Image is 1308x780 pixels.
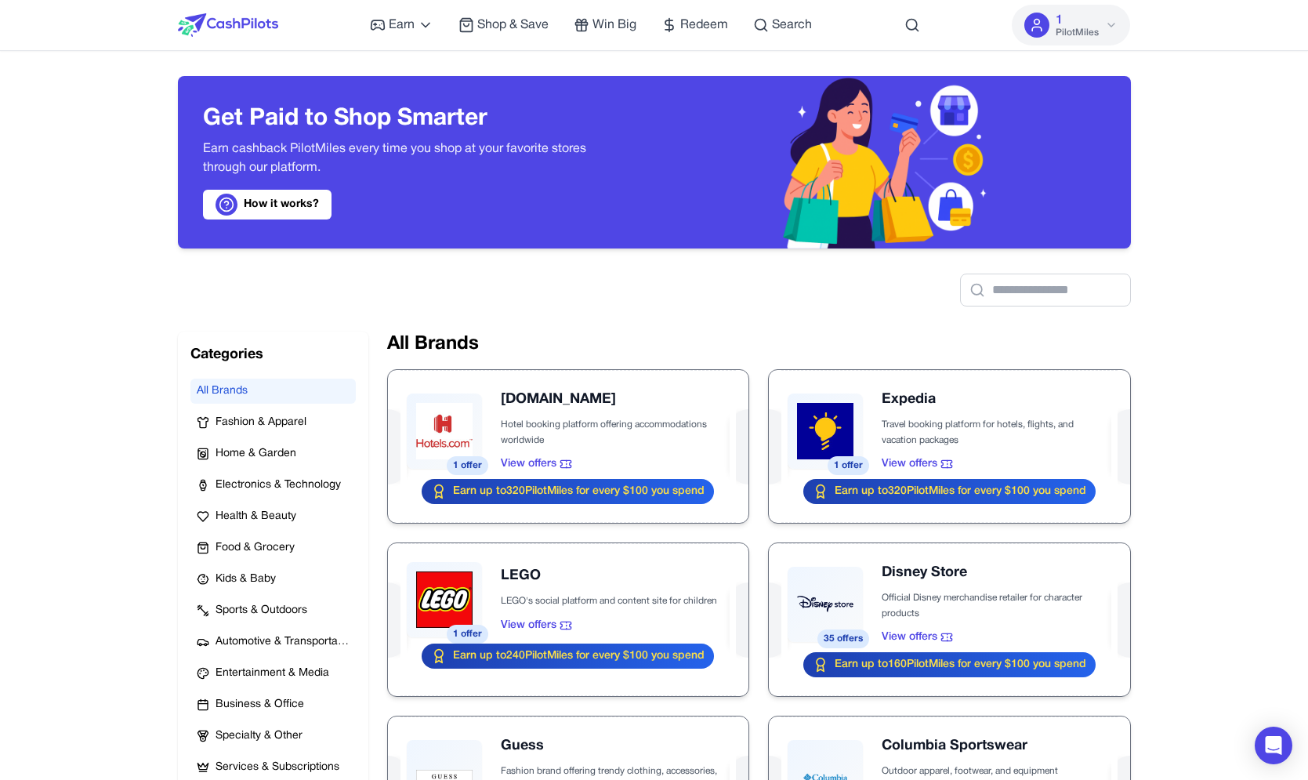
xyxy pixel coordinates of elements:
span: Electronics & Technology [216,477,341,493]
button: 1PilotMiles [1012,5,1130,45]
span: PilotMiles [1056,27,1099,39]
a: Search [753,16,812,34]
a: How it works? [203,190,332,219]
span: Business & Office [216,697,304,713]
button: All Brands [190,379,356,404]
img: CashPilots Logo [178,13,278,37]
a: Redeem [661,16,728,34]
button: Business & Office [190,692,356,717]
span: Earn [389,16,415,34]
button: Entertainment & Media [190,661,356,686]
span: Entertainment & Media [216,666,329,681]
span: Fashion & Apparel [216,415,306,430]
button: Health & Beauty [190,504,356,529]
button: Fashion & Apparel [190,410,356,435]
h2: All Brands [387,332,1131,357]
span: Kids & Baby [216,571,276,587]
span: Health & Beauty [216,509,296,524]
button: Services & Subscriptions [190,755,356,780]
button: Food & Grocery [190,535,356,561]
span: Home & Garden [216,446,296,462]
span: Services & Subscriptions [216,760,339,775]
span: Automotive & Transportation [216,634,350,650]
a: Shop & Save [458,16,549,34]
button: Specialty & Other [190,724,356,749]
div: Open Intercom Messenger [1255,727,1292,764]
button: Sports & Outdoors [190,598,356,623]
span: 1 [1056,11,1063,30]
span: Redeem [680,16,728,34]
span: Food & Grocery [216,540,295,556]
a: Earn [370,16,433,34]
span: Shop & Save [477,16,549,34]
button: Electronics & Technology [190,473,356,498]
button: Automotive & Transportation [190,629,356,655]
span: Sports & Outdoors [216,603,307,619]
img: Header decoration [772,76,1013,249]
button: Kids & Baby [190,567,356,592]
a: Win Big [574,16,636,34]
p: Earn cashback PilotMiles every time you shop at your favorite stores through our platform. [203,140,629,177]
h2: Categories [190,344,356,366]
button: Home & Garden [190,441,356,466]
span: Search [772,16,812,34]
span: Specialty & Other [216,728,303,744]
span: Win Big [592,16,636,34]
h3: Get Paid to Shop Smarter [203,105,629,133]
